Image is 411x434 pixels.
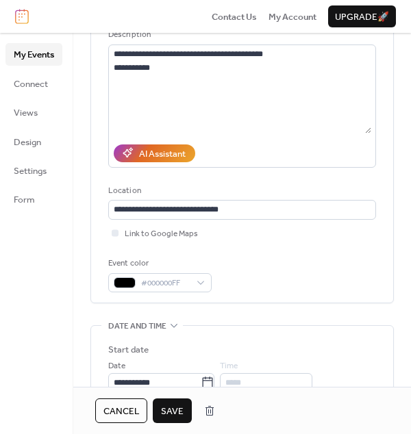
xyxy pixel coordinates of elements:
[5,131,62,153] a: Design
[14,136,41,149] span: Design
[269,10,316,23] a: My Account
[14,164,47,178] span: Settings
[108,359,125,373] span: Date
[212,10,257,24] span: Contact Us
[108,343,149,357] div: Start date
[139,147,186,161] div: AI Assistant
[220,359,238,373] span: Time
[108,257,209,270] div: Event color
[108,28,373,42] div: Description
[328,5,396,27] button: Upgrade🚀
[103,405,139,418] span: Cancel
[5,159,62,181] a: Settings
[5,43,62,65] a: My Events
[141,277,190,290] span: #000000FF
[14,77,48,91] span: Connect
[5,73,62,94] a: Connect
[5,101,62,123] a: Views
[95,398,147,423] button: Cancel
[212,10,257,23] a: Contact Us
[161,405,184,418] span: Save
[108,320,166,333] span: Date and time
[15,9,29,24] img: logo
[14,48,54,62] span: My Events
[269,10,316,24] span: My Account
[125,227,198,241] span: Link to Google Maps
[14,106,38,120] span: Views
[335,10,389,24] span: Upgrade 🚀
[14,193,35,207] span: Form
[153,398,192,423] button: Save
[114,144,195,162] button: AI Assistant
[108,184,373,198] div: Location
[5,188,62,210] a: Form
